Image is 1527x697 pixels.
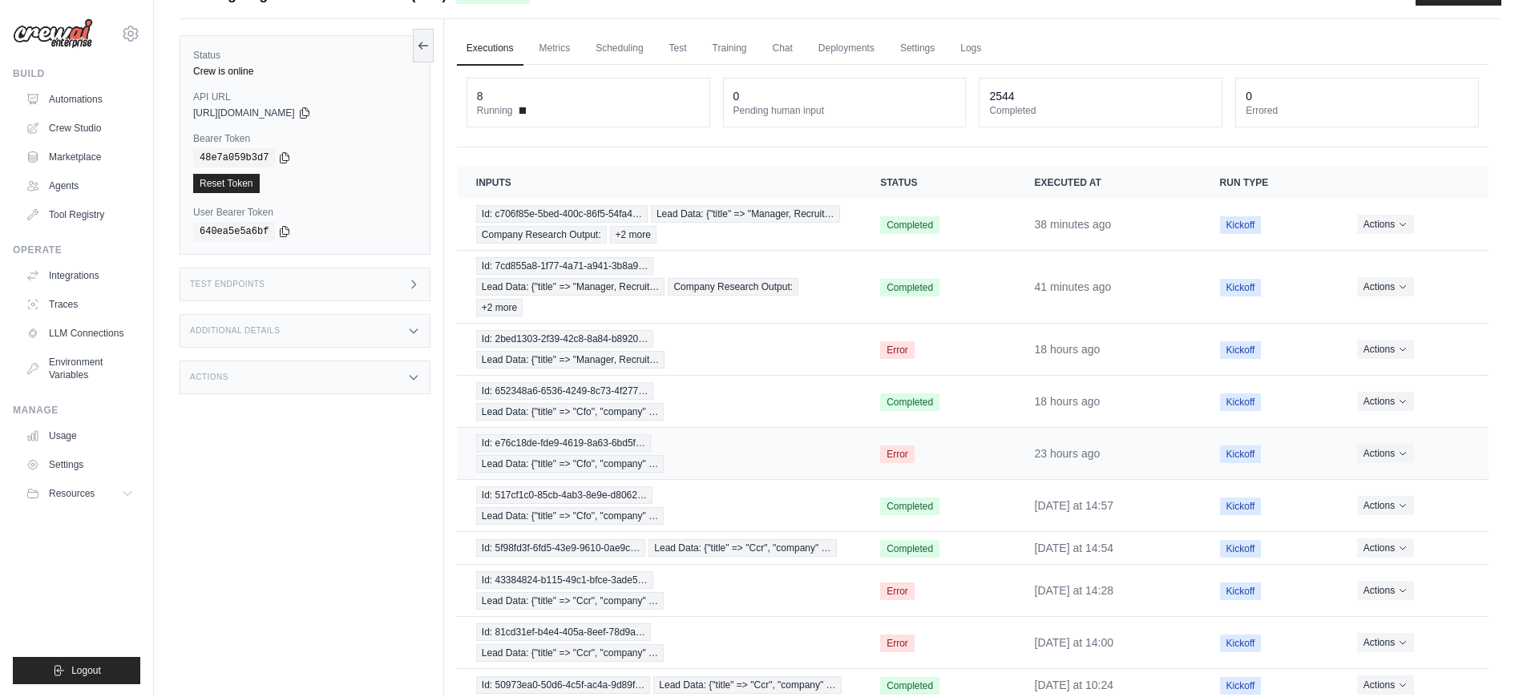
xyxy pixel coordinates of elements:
a: Metrics [530,32,580,66]
span: Completed [880,279,939,296]
span: Id: c706f85e-5bed-400c-86f5-54fa4… [476,205,648,223]
label: User Bearer Token [193,206,417,219]
div: 0 [733,88,740,104]
div: 8 [477,88,483,104]
span: Company Research Output: [668,278,798,296]
span: Id: 81cd31ef-b4e4-405a-8eef-78d9a… [476,623,651,641]
button: Actions for execution [1357,633,1414,652]
span: Kickoff [1220,393,1262,411]
span: Completed [880,393,939,411]
span: Lead Data: {"title" => "Cfo", "company" … [476,455,664,473]
span: Lead Data: {"title" => "Cfo", "company" … [476,403,664,421]
span: Id: 7cd855a8-1f77-4a71-a941-3b8a9… [476,257,654,275]
span: [URL][DOMAIN_NAME] [193,107,295,119]
span: +2 more [610,226,656,244]
a: View execution details for Id [476,434,842,473]
a: Integrations [19,263,140,288]
a: View execution details for Id [476,382,842,421]
a: Reset Token [193,174,260,193]
time: August 19, 2025 at 14:54 CDT [1035,542,1114,554]
span: Kickoff [1220,445,1262,463]
span: Error [880,582,915,600]
span: Error [880,341,915,359]
span: Kickoff [1220,216,1262,234]
button: Actions for execution [1357,340,1414,359]
button: Actions for execution [1357,496,1414,515]
label: Bearer Token [193,132,417,145]
span: Completed [880,677,939,695]
div: Operate [13,244,140,256]
button: Actions for execution [1357,538,1414,558]
h3: Additional Details [190,326,280,336]
th: Executed at [1016,167,1201,199]
span: Lead Data: {"title" => "Cfo", "company" … [476,507,664,525]
a: Crew Studio [19,115,140,141]
span: Resources [49,487,95,500]
span: Error [880,635,915,652]
span: Kickoff [1220,498,1262,515]
div: Build [13,67,140,80]
span: Kickoff [1220,279,1262,296]
th: Inputs [457,167,861,199]
time: August 19, 2025 at 14:57 CDT [1035,499,1114,512]
button: Logout [13,657,140,684]
time: August 19, 2025 at 22:00 CDT [1035,395,1101,408]
span: Kickoff [1220,341,1262,359]
a: Automations [19,87,140,112]
span: Id: e76c18de-fde9-4619-8a63-6bd5f… [476,434,651,452]
a: Environment Variables [19,349,140,388]
th: Status [861,167,1015,199]
button: Actions for execution [1357,392,1414,411]
h3: Test Endpoints [190,280,265,289]
span: Id: 43384824-b115-49c1-bfce-3ade5… [476,571,653,589]
span: Id: 652348a6-6536-4249-8c73-4f277… [476,382,654,400]
button: Actions for execution [1357,581,1414,600]
div: 2544 [989,88,1014,104]
span: Id: 2bed1303-2f39-42c8-8a84-b8920… [476,330,654,348]
time: August 19, 2025 at 22:40 CDT [1035,343,1101,356]
span: Error [880,445,915,463]
a: View execution details for Id [476,205,842,244]
a: Settings [891,32,944,66]
div: Crew is online [193,65,417,78]
a: Logs [951,32,991,66]
a: Test [660,32,697,66]
label: API URL [193,91,417,103]
a: Scheduling [586,32,652,66]
a: Marketplace [19,144,140,170]
a: View execution details for Id [476,330,842,369]
span: Kickoff [1220,540,1262,558]
span: Id: 50973ea0-50d6-4c5f-ac4a-9d89f… [476,676,650,694]
a: Chat [763,32,802,66]
a: View execution details for Id [476,486,842,525]
code: 640ea5e5a6bf [193,222,275,241]
a: LLM Connections [19,320,140,346]
span: Completed [880,540,939,558]
span: Logout [71,664,101,677]
code: 48e7a059b3d7 [193,148,275,167]
span: Lead Data: {"title" => "Ccr", "company" … [653,676,841,694]
span: Lead Data: {"title" => "Ccr", "company" … [476,592,664,610]
a: Tool Registry [19,202,140,228]
span: Id: 5f98fd3f-6fd5-43e9-9610-0ae9c… [476,539,645,557]
a: View execution details for Id [476,539,842,557]
time: August 19, 2025 at 14:00 CDT [1035,636,1114,649]
time: August 20, 2025 at 15:47 CDT [1035,218,1112,231]
time: August 19, 2025 at 14:28 CDT [1035,584,1114,597]
h3: Actions [190,373,228,382]
div: Manage [13,404,140,417]
time: August 20, 2025 at 15:45 CDT [1035,280,1112,293]
a: Agents [19,173,140,199]
a: Traces [19,292,140,317]
a: View execution details for Id [476,257,842,316]
button: Actions for execution [1357,675,1414,695]
span: Lead Data: {"title" => "Manager, Recruit… [476,278,665,296]
iframe: Chat Widget [1447,620,1527,697]
a: Usage [19,423,140,449]
button: Actions for execution [1357,277,1414,296]
time: August 19, 2025 at 17:29 CDT [1035,447,1101,460]
th: Run Type [1201,167,1338,199]
a: View execution details for Id [476,571,842,610]
span: Kickoff [1220,677,1262,695]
